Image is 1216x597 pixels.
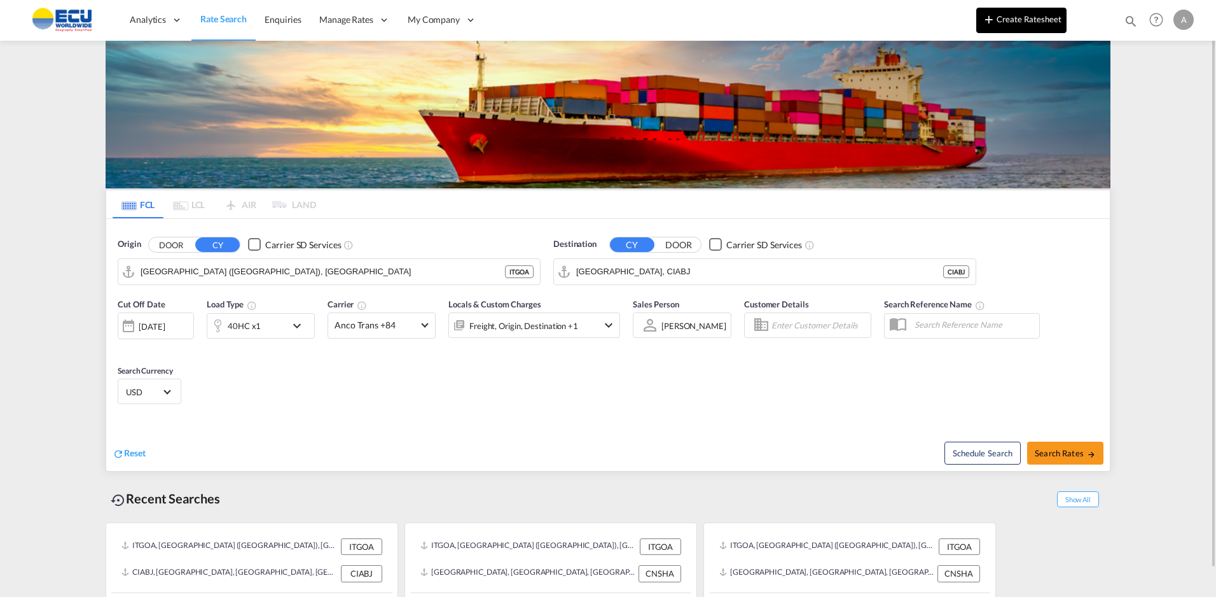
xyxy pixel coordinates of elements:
input: Search by Port [576,262,943,281]
div: CNSHA [937,565,980,582]
span: Anco Trans +84 [335,319,417,332]
div: Freight Origin Destination Factory Stuffing [469,317,578,335]
md-select: Sales Person: Andrea Tumiati [660,316,728,335]
div: ITGOA [341,538,382,555]
button: CY [195,237,240,252]
md-icon: icon-backup-restore [111,493,126,508]
div: A [1173,10,1194,30]
button: Search Ratesicon-arrow-right [1027,442,1103,465]
md-tab-item: FCL [113,190,163,218]
img: 6cccb1402a9411edb762cf9624ab9cda.png [19,6,105,34]
span: Destination [553,238,597,251]
span: Cut Off Date [118,299,165,309]
div: CNSHA, Shanghai, China, Greater China & Far East Asia, Asia Pacific [420,565,635,582]
md-icon: icon-arrow-right [1087,450,1096,459]
div: ITGOA [640,538,681,555]
span: Show All [1057,491,1099,507]
span: USD [126,386,162,398]
div: icon-refreshReset [113,447,146,461]
md-input-container: Abidjan, CIABJ [554,259,976,284]
div: CIABJ [341,565,382,582]
span: Sales Person [633,299,679,309]
md-icon: icon-information-outline [247,300,257,311]
div: Recent Searches [106,484,225,513]
md-icon: icon-plus 400-fg [981,11,997,27]
md-icon: Unchecked: Search for CY (Container Yard) services for all selected carriers.Checked : Search for... [805,240,815,250]
span: Origin [118,238,141,251]
md-select: Select Currency: $ USDUnited States Dollar [125,383,174,401]
button: Note: By default Schedule search will only considerorigin ports, destination ports and cut off da... [944,442,1021,465]
div: CNSHA, Shanghai, China, Greater China & Far East Asia, Asia Pacific [719,565,934,582]
span: Rate Search [200,13,247,24]
button: CY [610,237,654,252]
div: ITGOA [939,538,980,555]
input: Search by Port [141,262,505,281]
div: Origin DOOR CY Checkbox No InkUnchecked: Search for CY (Container Yard) services for all selected... [106,219,1110,471]
div: Carrier SD Services [265,239,341,251]
div: CIABJ, Abidjan, Côte d'Ivoire, Western Africa, Africa [121,565,338,582]
md-datepicker: Select [118,338,127,355]
span: Search Rates [1035,448,1096,458]
div: [DATE] [139,321,165,332]
span: My Company [408,13,460,26]
span: Help [1145,9,1167,31]
md-pagination-wrapper: Use the left and right arrow keys to navigate between tabs [113,190,316,218]
input: Enter Customer Details [771,316,867,335]
md-checkbox: Checkbox No Ink [248,238,341,251]
div: ITGOA [505,265,534,278]
img: LCL+%26+FCL+BACKGROUND.png [106,41,1110,188]
span: Search Reference Name [884,299,985,309]
md-icon: icon-magnify [1124,14,1138,28]
span: Carrier [328,299,367,309]
span: Customer Details [744,299,808,309]
md-icon: icon-chevron-down [601,318,616,333]
div: [PERSON_NAME] [661,321,726,331]
span: Analytics [130,13,166,26]
div: CNSHA [639,565,681,582]
span: Enquiries [265,14,301,25]
span: Reset [124,447,146,458]
div: [DATE] [118,313,194,339]
div: ITGOA, Genova (Genoa), Italy, Southern Europe, Europe [719,538,936,555]
div: ITGOA, Genova (Genoa), Italy, Southern Europe, Europe [420,538,637,555]
span: Search Currency [118,366,173,376]
div: icon-magnify [1124,14,1138,33]
span: Load Type [207,299,257,309]
div: Carrier SD Services [726,239,802,251]
md-icon: icon-refresh [113,448,124,460]
div: 40HC x1 [228,317,261,335]
button: DOOR [149,237,193,252]
div: 40HC x1icon-chevron-down [207,313,315,339]
span: Manage Rates [319,13,373,26]
div: Help [1145,9,1173,32]
div: ITGOA, Genova (Genoa), Italy, Southern Europe, Europe [121,538,338,555]
md-icon: Your search will be saved by the below given name [975,300,985,311]
button: DOOR [656,237,701,252]
button: icon-plus 400-fgCreate Ratesheet [976,8,1067,33]
div: CIABJ [943,265,969,278]
span: Locals & Custom Charges [448,299,541,309]
div: Freight Origin Destination Factory Stuffingicon-chevron-down [448,313,620,338]
input: Search Reference Name [908,315,1039,334]
md-icon: The selected Trucker/Carrierwill be displayed in the rate results If the rates are from another f... [357,300,367,311]
md-icon: Unchecked: Search for CY (Container Yard) services for all selected carriers.Checked : Search for... [343,240,354,250]
md-icon: icon-chevron-down [289,318,311,334]
md-input-container: Genova (Genoa), ITGOA [118,259,540,284]
md-checkbox: Checkbox No Ink [709,238,802,251]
